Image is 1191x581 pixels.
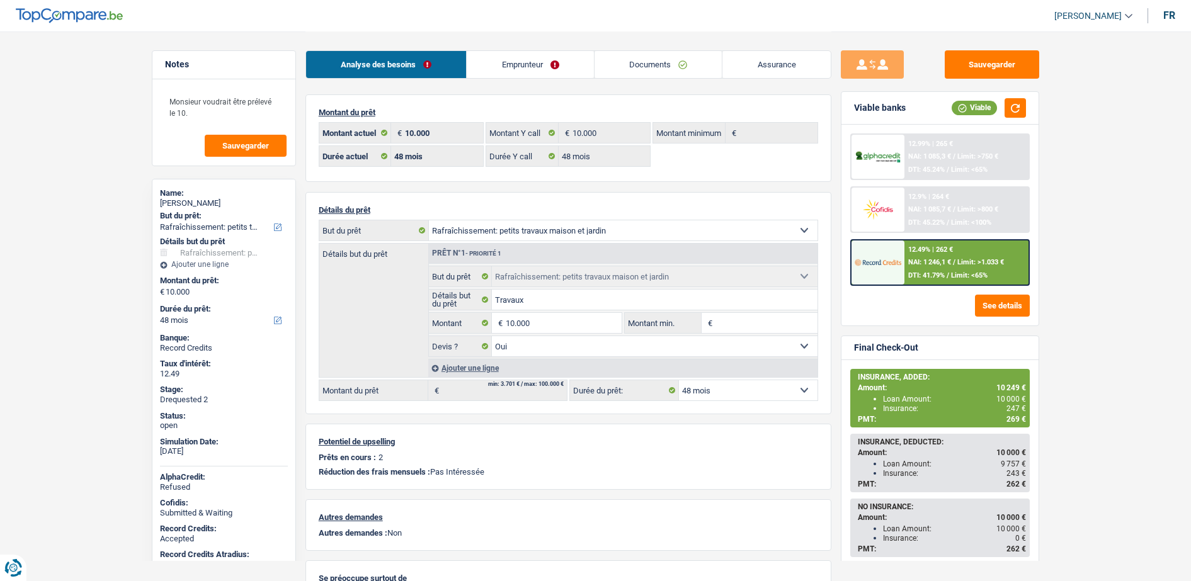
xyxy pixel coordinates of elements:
label: Montant du prêt: [160,276,285,286]
label: Durée du prêt: [160,304,285,314]
div: Name: [160,188,288,198]
button: Sauvegarder [205,135,287,157]
label: Montant minimum [653,123,726,143]
div: Banque: [160,333,288,343]
label: Montant [429,313,493,333]
div: Status: [160,411,288,421]
div: Final Check-Out [854,342,918,353]
p: Prêts en cours : [319,453,376,462]
label: Montant min. [625,313,702,333]
span: 262 € [1006,480,1026,488]
span: 10 000 € [996,513,1026,522]
div: Record Credits Atradius: [160,550,288,560]
span: - Priorité 1 [465,250,501,257]
span: 269 € [1006,415,1026,424]
div: [DATE] [160,446,288,456]
a: Documents [595,51,722,78]
div: AlphaCredit: [160,472,288,482]
p: Non [319,528,818,538]
img: AlphaCredit [855,150,901,164]
div: 12.9% | 264 € [908,193,949,201]
div: fr [1163,9,1175,21]
span: Autres demandes : [319,528,387,538]
label: Détails but du prêt [319,244,428,258]
div: Ajouter une ligne [428,359,818,377]
span: / [947,218,949,227]
span: Limit: >800 € [957,205,998,213]
span: € [391,123,405,143]
div: PMT: [858,415,1026,424]
span: 262 € [1006,544,1026,553]
span: Réduction des frais mensuels : [319,467,430,477]
div: PMT: [858,480,1026,488]
div: Submitted & Waiting [160,508,288,518]
span: NAI: 1 085,3 € [908,152,951,161]
label: Devis ? [429,336,493,356]
div: Viable [952,101,997,115]
div: min: 3.701 € / max: 100.000 € [488,381,564,387]
span: / [953,205,955,213]
span: € [702,313,715,333]
span: Limit: <65% [951,166,988,174]
label: Détails but du prêt [429,290,493,310]
div: Refused [160,482,288,492]
span: / [947,166,949,174]
span: 10 249 € [996,383,1026,392]
span: DTI: 41.79% [908,271,945,279]
a: [PERSON_NAME] [1044,6,1132,26]
div: Simulation Date: [160,437,288,447]
span: Limit: <65% [951,271,988,279]
div: NO INSURANCE: [858,502,1026,511]
label: But du prêt [319,220,429,240]
span: / [947,271,949,279]
span: 10 000 € [996,524,1026,533]
img: TopCompare Logo [16,8,123,23]
a: Emprunteur [467,51,594,78]
p: 2 [379,453,383,462]
span: Limit: <100% [951,218,991,227]
img: Record Credits [855,251,901,274]
div: Loan Amount: [883,524,1026,533]
label: Durée du prêt: [570,380,679,400]
button: Sauvegarder [945,50,1039,79]
div: Insurance: [883,469,1026,478]
div: Insurance: [883,404,1026,413]
img: Cofidis [855,198,901,221]
div: Ajouter une ligne [160,260,288,269]
span: NAI: 1 085,7 € [908,205,951,213]
p: Pas Intéressée [319,467,818,477]
span: € [160,287,164,297]
p: Détails du prêt [319,205,818,215]
span: [PERSON_NAME] [1054,11,1122,21]
label: But du prêt [429,266,493,286]
p: Montant du prêt [319,108,818,117]
span: NAI: 1 246,1 € [908,258,951,266]
div: Drequested 2 [160,395,288,405]
button: See details [975,295,1030,317]
div: open [160,420,288,431]
p: Potentiel de upselling [319,437,818,446]
div: Amount: [858,448,1026,457]
a: Analyse des besoins [306,51,467,78]
span: 0 € [1015,534,1026,543]
span: € [428,380,442,400]
div: Loan Amount: [883,460,1026,468]
div: Accepted [160,534,288,544]
span: / [953,152,955,161]
div: Taux d'intérêt: [160,359,288,369]
span: 10 000 € [996,395,1026,403]
span: € [726,123,739,143]
div: 12.49% | 262 € [908,245,953,254]
div: Amount: [858,383,1026,392]
label: Montant actuel [319,123,392,143]
span: Limit: >750 € [957,152,998,161]
a: Assurance [722,51,831,78]
div: Insurance: [883,534,1026,543]
span: € [559,123,573,143]
span: 9 757 € [1001,460,1026,468]
span: 10 000 € [996,448,1026,457]
div: INSURANCE, DEDUCTED: [858,437,1026,446]
span: € [492,313,506,333]
div: Record Credits [160,343,288,353]
div: Viable banks [854,103,906,113]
